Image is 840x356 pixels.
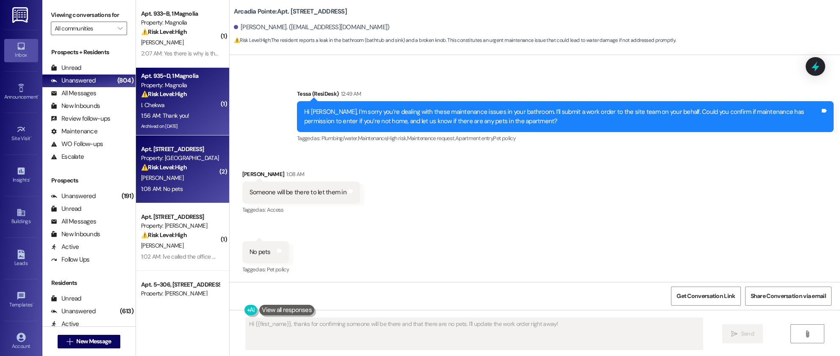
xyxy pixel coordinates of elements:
[51,307,96,316] div: Unanswered
[51,243,79,251] div: Active
[51,102,100,110] div: New Inbounds
[141,72,219,80] div: Apt. 935~D, 1 Magnolia
[267,206,284,213] span: Access
[242,263,289,276] div: Tagged as:
[358,135,387,142] span: Maintenance ,
[234,7,347,16] b: Arcadia Pointe: Apt. [STREET_ADDRESS]
[4,247,38,270] a: Leads
[234,36,676,45] span: : The resident reports a leak in the bathroom (bathtub and sink) and a broken knob. This constitu...
[118,305,136,318] div: (613)
[51,114,110,123] div: Review follow-ups
[115,74,136,87] div: (804)
[51,217,96,226] div: All Messages
[67,338,73,345] i: 
[38,93,39,99] span: •
[51,230,100,239] div: New Inbounds
[234,23,390,32] div: [PERSON_NAME]. ([EMAIL_ADDRESS][DOMAIN_NAME])
[242,204,360,216] div: Tagged as:
[33,301,34,306] span: •
[804,331,810,337] i: 
[55,22,114,35] input: All communities
[118,25,122,32] i: 
[493,135,516,142] span: Pet policy
[284,170,304,179] div: 1:08 AM
[51,8,127,22] label: Viewing conversations for
[141,50,377,57] div: 2:07 AM: Yes there is why is the 187 only charged to two ppl account when it's amongs 4 people.
[671,287,740,306] button: Get Conversation Link
[455,135,493,142] span: Apartment entry ,
[141,212,219,221] div: Apt. [STREET_ADDRESS]
[141,112,189,119] div: 1:56 AM: Thank you!
[58,335,120,348] button: New Message
[141,174,183,182] span: [PERSON_NAME]
[51,294,81,303] div: Unread
[140,121,220,132] div: Archived on [DATE]
[141,28,187,36] strong: ⚠️ Risk Level: High
[4,330,38,353] a: Account
[4,39,38,62] a: Inbox
[304,108,820,126] div: Hi [PERSON_NAME], I’m sorry you’re dealing with these maintenance issues in your bathroom. I’ll s...
[141,101,165,109] span: I. Chekwa
[51,127,97,136] div: Maintenance
[751,292,826,301] span: Share Conversation via email
[119,190,136,203] div: (191)
[141,289,219,298] div: Property: [PERSON_NAME]
[246,318,703,350] textarea: Hi {{first_name}}, thanks for confirming someone will be there and that there are no pets. I'll u...
[250,248,271,257] div: No pets
[141,242,183,249] span: [PERSON_NAME]
[51,204,81,213] div: Unread
[51,76,96,85] div: Unanswered
[267,266,289,273] span: Pet policy
[676,292,735,301] span: Get Conversation Link
[29,176,30,182] span: •
[242,170,360,182] div: [PERSON_NAME]
[387,135,407,142] span: High risk ,
[51,63,81,72] div: Unread
[141,9,219,18] div: Apt. 933~B, 1 Magnolia
[141,221,219,230] div: Property: [PERSON_NAME]
[234,37,270,44] strong: ⚠️ Risk Level: High
[141,280,219,289] div: Apt. 5~306, [STREET_ADDRESS]
[51,192,96,201] div: Unanswered
[4,164,38,187] a: Insights •
[141,39,183,46] span: [PERSON_NAME]
[731,331,737,337] i: 
[4,122,38,145] a: Site Visit •
[141,90,187,98] strong: ⚠️ Risk Level: High
[339,89,361,98] div: 12:49 AM
[51,89,96,98] div: All Messages
[297,132,834,144] div: Tagged as:
[141,253,313,260] div: 1:02 AM: I've called the office with no luck can someone please call me
[51,255,90,264] div: Follow Ups
[42,48,136,57] div: Prospects + Residents
[4,205,38,228] a: Buildings
[141,231,187,239] strong: ⚠️ Risk Level: High
[141,145,219,154] div: Apt. [STREET_ADDRESS]
[141,18,219,27] div: Property: Magnolia
[745,287,832,306] button: Share Conversation via email
[141,154,219,163] div: Property: [GEOGRAPHIC_DATA]
[51,152,84,161] div: Escalate
[30,134,32,140] span: •
[12,7,30,23] img: ResiDesk Logo
[250,188,347,197] div: Someone will be there to let them in
[722,324,763,343] button: Send
[141,185,183,193] div: 1:08 AM: No pets
[141,163,187,171] strong: ⚠️ Risk Level: High
[297,89,834,101] div: Tessa (ResiDesk)
[141,81,219,90] div: Property: Magnolia
[4,289,38,312] a: Templates •
[51,140,103,149] div: WO Follow-ups
[42,279,136,287] div: Residents
[322,135,358,142] span: Plumbing/water ,
[76,337,111,346] span: New Message
[741,329,754,338] span: Send
[407,135,455,142] span: Maintenance request ,
[42,176,136,185] div: Prospects
[51,320,79,328] div: Active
